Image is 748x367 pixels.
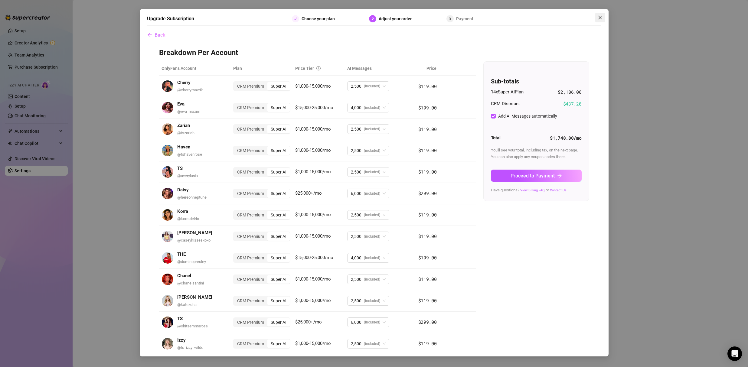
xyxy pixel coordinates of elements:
span: $1,000-15,000/mo [295,298,331,303]
span: $1,000-15,000/mo [295,169,331,174]
div: segmented control [233,210,290,220]
span: $119.00 [418,147,437,153]
div: Adjust your order [379,15,415,22]
a: View Billing FAQ [520,188,545,192]
strong: Korra [177,209,188,214]
span: 4,000 [351,253,361,262]
strong: Haven [177,144,190,150]
div: segmented control [233,232,290,241]
img: avatar.jpg [162,80,173,92]
h4: Sub-totals [491,77,582,86]
div: Super AI [267,103,290,112]
span: $299.00 [418,319,437,325]
div: CRM Premium [234,189,267,198]
span: Price Tier [295,66,314,71]
span: 2,500 [351,125,361,134]
span: 3 [449,17,451,21]
img: avatar.jpg [162,338,173,349]
button: Proceed to Paymentarrow-right [491,170,582,182]
div: segmented control [233,146,290,155]
div: Super AI [267,297,290,305]
span: 2,500 [351,232,361,241]
a: Contact Us [550,188,567,192]
span: @ ts_izzy_wilde [177,345,203,350]
strong: Chanel [177,273,191,278]
div: segmented control [233,124,290,134]
span: @ ohitsemmarose [177,324,208,328]
span: @ cherrymavrik [177,88,203,92]
div: segmented control [233,189,290,198]
div: Super AI [267,125,290,133]
strong: TS [177,316,183,321]
span: (included) [364,296,380,305]
span: $15,000-25,000/mo [295,105,333,110]
span: $119.00 [418,169,437,175]
div: Super AI [267,146,290,155]
strong: Zariah [177,123,190,128]
span: 2,500 [351,275,361,284]
span: 4,000 [351,103,361,112]
div: CRM Premium [234,339,267,348]
th: OnlyFans Account [159,61,231,76]
strong: Izzy [177,337,186,343]
div: Open Intercom Messenger [727,346,742,361]
span: $25,000+/mo [295,319,322,325]
img: avatar.jpg [162,252,173,264]
span: arrow-right [557,173,562,178]
div: CRM Premium [234,146,267,155]
div: Super AI [267,254,290,262]
span: 2,500 [351,82,361,91]
strong: TS [177,166,183,171]
div: CRM Premium [234,168,267,176]
span: -$ 437.20 [560,100,582,108]
span: You'll see your total, including tax, on the next page. You can also apply any coupon codes there. [491,148,578,159]
strong: Daisy [177,187,189,193]
span: CRM Discount [491,100,520,108]
span: $119.00 [418,126,437,132]
span: @ tshavenrose [177,152,202,157]
span: @ eva_maxim [177,109,200,114]
span: 6,000 [351,189,361,198]
div: CRM Premium [234,297,267,305]
span: @ averylustx [177,174,198,178]
div: Add AI Messages automatically [498,113,557,119]
span: @ korradelrio [177,216,199,221]
span: $199.00 [418,255,437,261]
div: CRM Premium [234,82,267,90]
div: segmented control [233,296,290,306]
img: avatar.jpg [162,231,173,242]
div: segmented control [233,167,290,177]
strong: $1,748.80 /mo [550,135,581,141]
img: avatar.jpg [162,209,173,221]
span: Proceed to Payment [511,173,555,179]
h3: Breakdown Per Account [159,48,589,58]
span: 2,500 [351,296,361,305]
div: CRM Premium [234,211,267,219]
div: Super AI [267,168,290,176]
span: (included) [364,82,380,91]
span: check [294,17,297,21]
span: $119.00 [418,297,437,304]
div: segmented control [233,274,290,284]
h5: Upgrade Subscription [147,15,194,22]
span: info-circle [316,66,321,70]
div: segmented control [233,81,290,91]
span: (included) [364,103,380,112]
th: Price [410,61,439,76]
span: (included) [364,253,380,262]
img: avatar.jpg [162,145,173,156]
div: CRM Premium [234,103,267,112]
span: $1,000-15,000/mo [295,233,331,239]
span: (included) [364,232,380,241]
span: 2,500 [351,210,361,219]
div: segmented control [233,317,290,327]
th: Plan [231,61,293,76]
img: avatar.jpg [162,295,173,307]
span: $1,000-15,000/mo [295,212,331,217]
span: Have questions? or [491,188,567,192]
div: Super AI [267,232,290,241]
div: segmented control [233,339,290,349]
span: $199.00 [418,105,437,111]
span: (included) [364,189,380,198]
span: @ tszariah [177,131,194,135]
